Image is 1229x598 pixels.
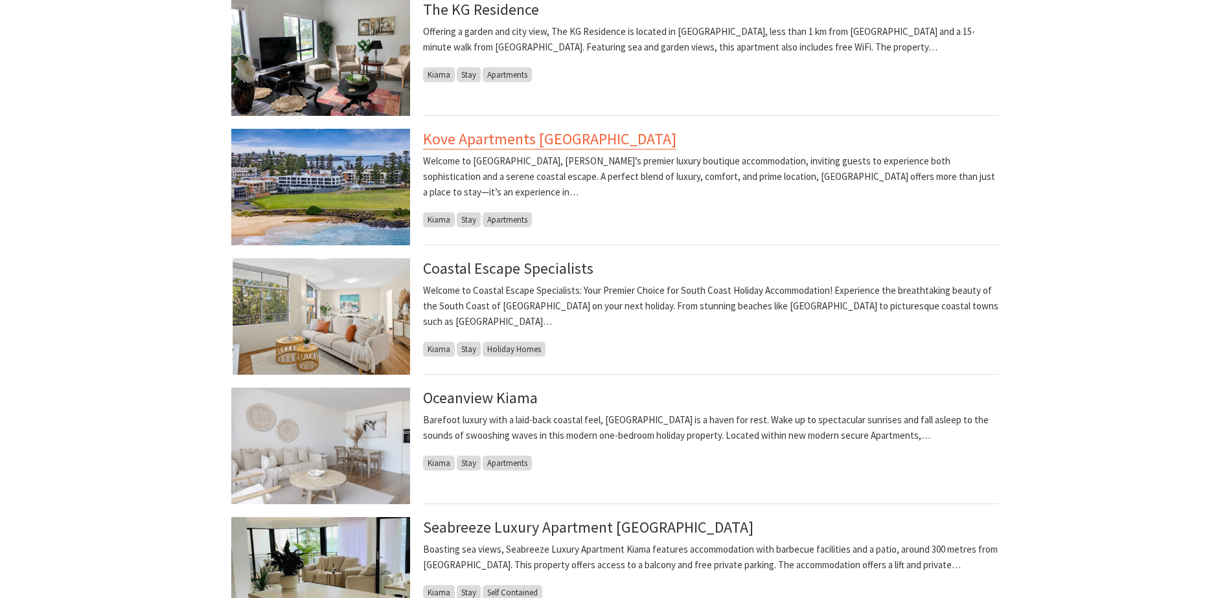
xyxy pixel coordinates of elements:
[231,388,410,504] img: Oceanview Kiama
[423,283,998,329] p: Welcome to Coastal Escape Specialists: Your Premier Choice for South Coast Holiday Accommodation!...
[423,388,538,408] a: Oceanview Kiama
[423,129,676,149] a: Kove Apartments [GEOGRAPHIC_DATA]
[483,342,546,357] span: Holiday Homes
[423,542,998,573] p: Boasting sea views, Seabreeze Luxury Apartment Kiama features accommodation with barbecue facilit...
[457,342,481,357] span: Stay
[423,412,998,443] p: Barefoot luxury with a laid-back coastal feel, [GEOGRAPHIC_DATA] is a haven for rest. Wake up to ...
[423,212,455,227] span: Kiama
[457,456,481,471] span: Stay
[483,212,532,227] span: Apartments
[423,517,753,537] a: Seabreeze Luxury Apartment [GEOGRAPHIC_DATA]
[457,67,481,82] span: Stay
[423,342,455,357] span: Kiama
[423,258,593,278] a: Coastal Escape Specialists
[423,153,998,200] p: Welcome to [GEOGRAPHIC_DATA], [PERSON_NAME]’s premier luxury boutique accommodation, inviting gue...
[423,456,455,471] span: Kiama
[483,456,532,471] span: Apartments
[423,24,998,55] p: Offering a garden and city view, The KG Residence is located in [GEOGRAPHIC_DATA], less than 1 km...
[457,212,481,227] span: Stay
[483,67,532,82] span: Apartments
[423,67,455,82] span: Kiama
